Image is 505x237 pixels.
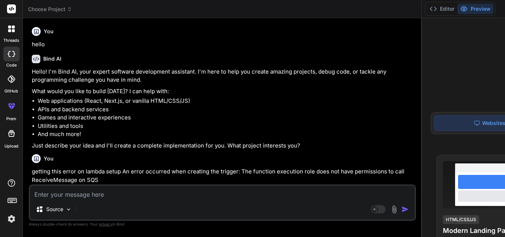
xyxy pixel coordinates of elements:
[32,87,414,96] p: What would you like to build [DATE]? I can help with:
[38,105,414,114] li: APIs and backend services
[32,142,414,150] p: Just describe your idea and I'll create a complete implementation for you. What project interests...
[390,205,399,214] img: attachment
[29,221,416,228] p: Always double-check its answers. Your in Bind
[38,97,414,105] li: Web applications (React, Next.js, or vanilla HTML/CSS/JS)
[44,28,54,35] h6: You
[6,116,16,122] label: prem
[32,40,414,49] p: hello
[46,206,63,213] p: Source
[28,6,72,13] span: Choose Project
[65,206,72,213] img: Pick Models
[99,222,112,226] span: privacy
[3,37,19,44] label: threads
[443,215,479,224] div: HTML/CSS/JS
[44,155,54,162] h6: You
[32,167,414,184] p: getting this error on lambda setup An error occurred when creating the trigger: The function exec...
[43,55,61,62] h6: Bind AI
[427,4,457,14] button: Editor
[4,143,18,149] label: Upload
[4,88,18,94] label: GitHub
[38,114,414,122] li: Games and interactive experiences
[401,206,409,213] img: icon
[457,4,494,14] button: Preview
[38,130,414,139] li: And much more!
[38,122,414,131] li: Utilities and tools
[6,62,17,68] label: code
[5,213,18,225] img: settings
[32,68,414,84] p: Hello! I'm Bind AI, your expert software development assistant. I'm here to help you create amazi...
